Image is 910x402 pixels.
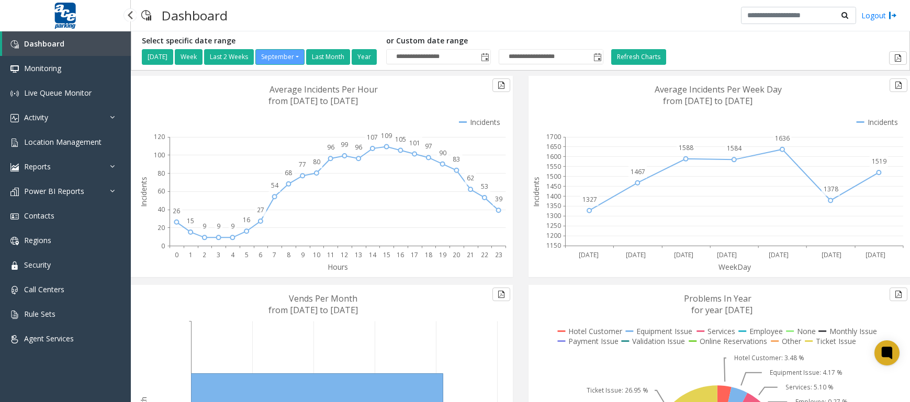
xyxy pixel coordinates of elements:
text: Problems In Year [684,293,751,304]
text: 9 [217,222,220,231]
text: Average Incidents Per Hour [269,84,378,95]
text: 1550 [546,162,561,171]
img: 'icon' [10,261,19,270]
text: 62 [467,174,474,182]
text: 107 [367,133,378,142]
text: 2 [203,250,206,259]
text: 1650 [546,142,561,151]
text: 17 [411,250,418,259]
span: Dashboard [24,39,64,49]
img: 'icon' [10,139,19,147]
text: 1600 [546,152,561,161]
text: 96 [355,143,362,152]
img: pageIcon [141,3,151,28]
text: 3 [217,250,220,259]
text: 1700 [546,132,561,141]
text: 39 [495,194,502,203]
text: 22 [481,250,488,259]
text: 8 [287,250,290,259]
span: Rule Sets [24,309,55,319]
text: 99 [341,140,348,149]
text: 1250 [546,222,561,231]
button: Last Month [306,49,350,65]
text: 21 [467,250,474,259]
text: 53 [481,182,488,191]
img: 'icon' [10,89,19,98]
text: 27 [257,205,264,214]
img: 'icon' [10,40,19,49]
img: 'icon' [10,188,19,196]
text: 1467 [630,167,645,176]
span: Agent Services [24,334,74,343]
text: 1636 [775,134,790,143]
text: 12 [341,250,348,259]
text: 1200 [546,232,561,240]
text: 77 [299,160,306,169]
text: 1300 [546,212,561,221]
text: 20 [158,223,165,232]
text: 9 [301,250,305,259]
text: 83 [453,155,460,164]
button: Export to pdf [890,288,907,301]
button: Export to pdf [890,78,907,92]
h3: Dashboard [156,3,233,28]
text: 120 [154,132,165,141]
text: 1584 [727,144,742,153]
button: Week [175,49,203,65]
text: 1150 [546,242,561,250]
text: Average Incidents Per Week Day [655,84,782,95]
text: 80 [313,157,320,166]
img: 'icon' [10,335,19,343]
button: Last 2 Weeks [204,49,254,65]
text: Equipment Issue: 4.17 % [770,368,842,377]
span: Live Queue Monitor [24,88,92,98]
text: 5 [245,250,249,259]
text: 1500 [546,172,561,181]
span: Contacts [24,211,54,221]
text: Hours [328,262,348,272]
text: 100 [154,151,165,159]
img: 'icon' [10,237,19,245]
button: [DATE] [142,49,173,65]
text: 1400 [546,192,561,201]
text: 16 [243,215,250,224]
button: Refresh Charts [611,49,666,65]
img: logout [889,10,897,21]
button: Export to pdf [492,288,510,301]
text: from [DATE] to [DATE] [268,95,358,107]
text: Incidents [139,177,149,207]
text: 15 [187,216,194,225]
span: Activity [24,112,48,122]
text: 14 [369,250,377,259]
text: Hotel Customer: 3.48 % [734,353,804,362]
text: 54 [271,181,279,190]
text: 80 [158,169,165,178]
text: [DATE] [673,250,693,259]
text: 11 [327,250,334,259]
text: 109 [381,131,392,140]
a: Dashboard [2,31,131,56]
text: 13 [355,250,362,259]
text: from [DATE] to [DATE] [268,304,358,316]
text: 4 [231,250,235,259]
text: 6 [259,250,262,259]
text: [DATE] [717,250,737,259]
text: Vends Per Month [289,293,357,304]
text: 7 [273,250,276,259]
text: 18 [425,250,432,259]
span: Security [24,260,51,270]
text: [DATE] [578,250,598,259]
img: 'icon' [10,163,19,171]
button: September [255,49,305,65]
text: 16 [397,250,404,259]
text: 19 [439,250,446,259]
button: Export to pdf [889,51,907,65]
text: 9 [231,222,234,231]
text: Incidents [531,177,541,207]
text: 0 [161,242,165,250]
text: 40 [158,205,165,214]
text: 0 [175,250,178,259]
text: 26 [173,206,180,215]
button: Year [352,49,377,65]
text: 1378 [824,185,838,194]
